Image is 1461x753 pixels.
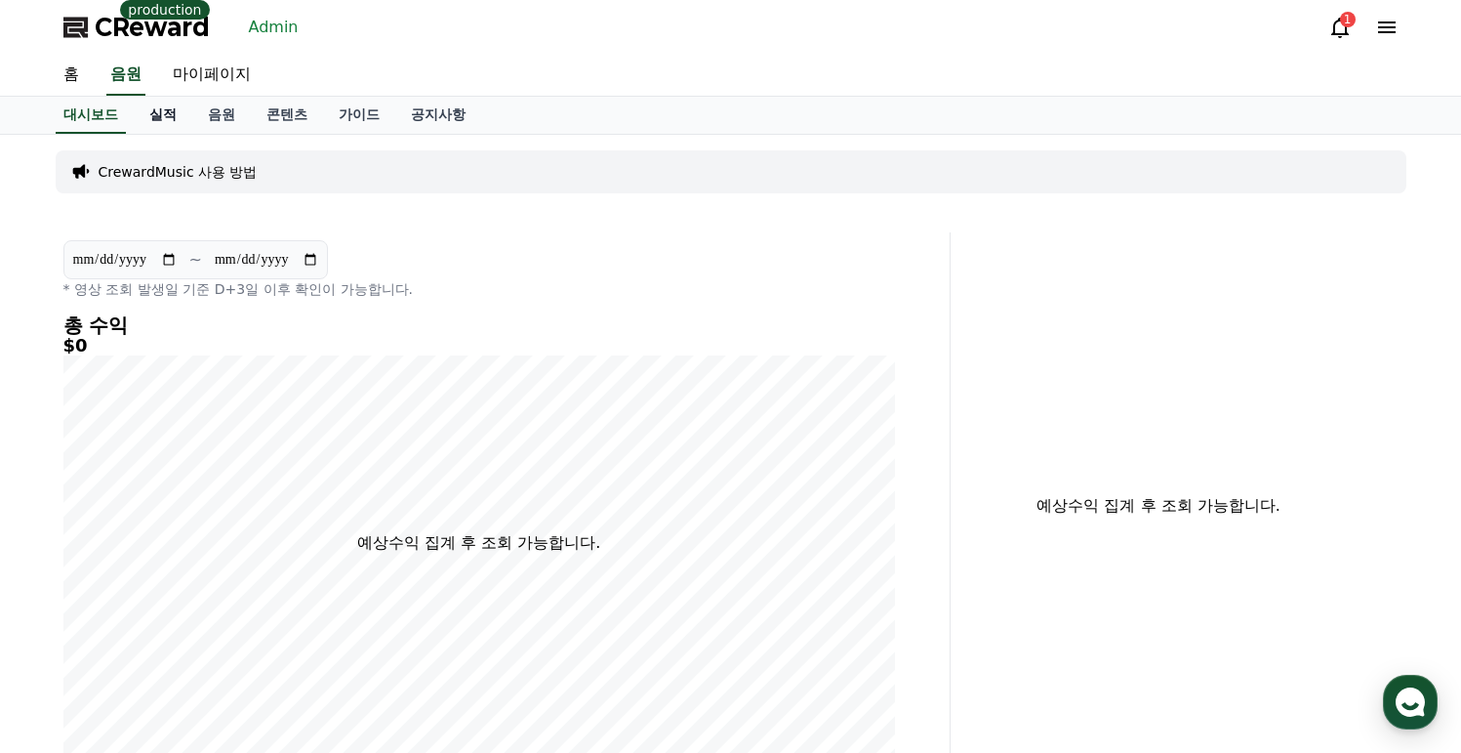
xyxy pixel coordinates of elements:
[157,55,266,96] a: 마이페이지
[63,314,895,336] h4: 총 수익
[95,12,210,43] span: CReward
[99,162,258,182] a: CrewardMusic 사용 방법
[192,97,251,134] a: 음원
[302,620,325,636] span: 설정
[6,591,129,640] a: 홈
[61,620,73,636] span: 홈
[966,494,1352,518] p: 예상수익 집계 후 조회 가능합니다.
[251,97,323,134] a: 콘텐츠
[1340,12,1356,27] div: 1
[63,12,210,43] a: CReward
[129,591,252,640] a: 대화
[56,97,126,134] a: 대시보드
[1328,16,1352,39] a: 1
[241,12,306,43] a: Admin
[48,55,95,96] a: 홈
[179,621,202,637] span: 대화
[63,336,895,356] h5: $0
[189,248,202,272] p: ~
[63,279,895,299] p: * 영상 조회 발생일 기준 D+3일 이후 확인이 가능합니다.
[106,55,145,96] a: 음원
[395,97,481,134] a: 공지사항
[252,591,375,640] a: 설정
[357,531,600,555] p: 예상수익 집계 후 조회 가능합니다.
[323,97,395,134] a: 가이드
[134,97,192,134] a: 실적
